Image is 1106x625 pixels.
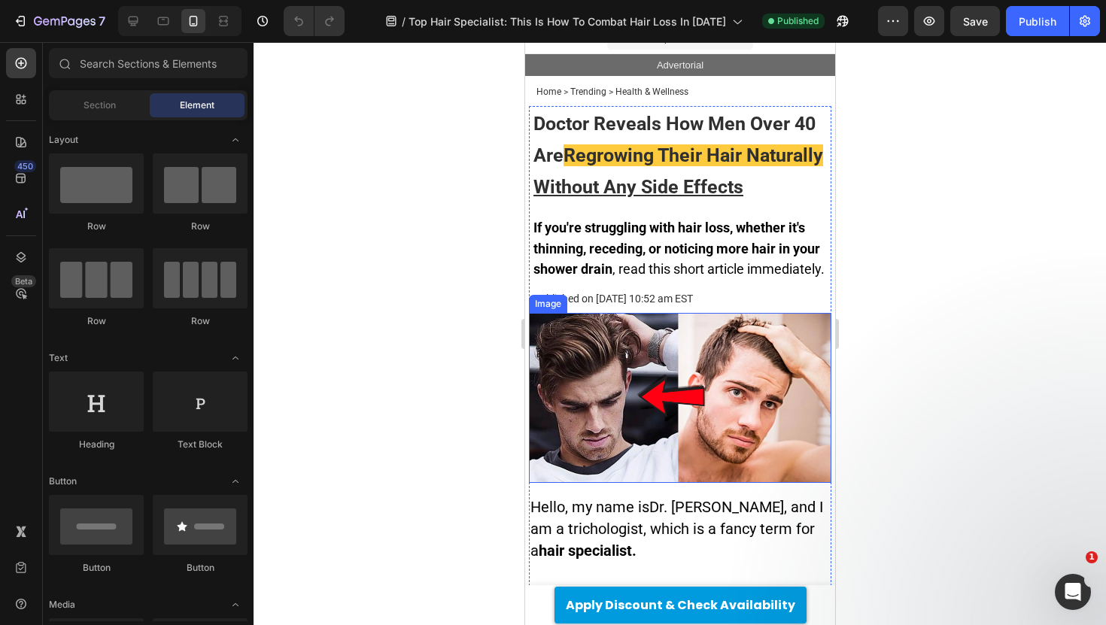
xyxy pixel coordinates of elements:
button: Save [950,6,1000,36]
span: Toggle open [223,469,248,493]
button: 7 [6,6,112,36]
div: Row [49,220,144,233]
span: Element [180,99,214,112]
div: Heading [49,438,144,451]
span: Media [49,598,75,611]
div: Row [153,314,248,328]
iframe: Design area [525,42,835,625]
div: Button [49,561,144,575]
span: Top Hair Specialist: This Is How To Combat Hair Loss In [DATE] [409,14,726,29]
span: Save [963,15,988,28]
iframe: Intercom live chat [1055,574,1091,610]
div: Button [153,561,248,575]
span: Text [49,351,68,365]
button: Publish [1006,6,1069,36]
p: 7 [99,12,105,30]
span: Toggle open [223,128,248,152]
span: Published [777,14,819,28]
span: 1 [1086,551,1098,563]
span: Toggle open [223,593,248,617]
span: Layout [49,133,78,147]
span: Toggle open [223,346,248,370]
span: / [402,14,406,29]
div: 450 [14,160,36,172]
div: Beta [11,275,36,287]
input: Search Sections & Elements [49,48,248,78]
div: Text Block [153,438,248,451]
span: Button [49,475,77,488]
span: Section [84,99,116,112]
div: Publish [1019,14,1056,29]
div: Undo/Redo [284,6,345,36]
div: Row [153,220,248,233]
div: Row [49,314,144,328]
